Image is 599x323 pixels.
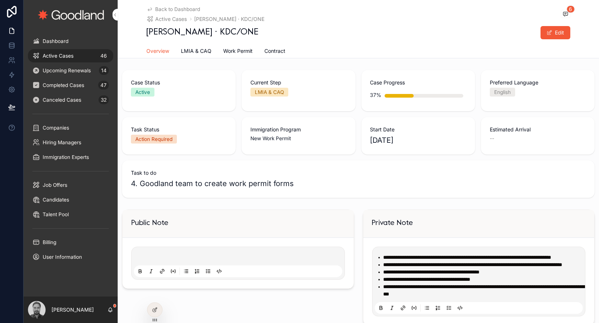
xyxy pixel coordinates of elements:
span: Dashboard [43,38,68,44]
span: Start Date [370,126,466,133]
h3: 4. Goodland team to create work permit forms [131,178,586,189]
a: Job Offers [28,178,113,192]
span: Estimated Arrival [490,126,586,133]
div: Active [135,88,150,96]
span: Task to do [131,169,586,177]
span: Case Progress [370,79,466,86]
span: Back to Dashboard [156,6,200,12]
span: Job Offers [43,182,67,188]
div: LMIA & CAQ [255,88,284,96]
span: Task Status [131,126,227,133]
div: English [494,88,511,96]
span: Immigration Program [250,126,346,133]
span: Companies [43,124,69,131]
div: 46 [98,51,109,60]
a: Canceled Cases32 [28,93,113,106]
a: Overview [147,44,170,58]
p: [PERSON_NAME] [51,306,94,313]
a: Contract [265,44,286,59]
span: Overview [147,47,170,55]
iframe: Spotlight [1,35,14,48]
h2: Public Note [131,219,168,229]
div: 32 [99,95,109,104]
span: -- [490,135,494,142]
h2: Private Note [372,219,413,229]
span: New Work Permit [250,135,291,142]
a: Back to Dashboard [147,6,200,12]
a: Hiring Managers [28,136,113,149]
div: Action Required [135,135,172,143]
span: Current Step [250,79,346,86]
span: Work Permit [224,47,253,55]
div: scrollable content [24,29,118,273]
span: Billing [43,239,56,246]
a: Billing [28,236,113,249]
span: Active Cases [43,52,74,59]
span: Candidates [43,196,69,203]
h1: [PERSON_NAME] · KDC/ONE [147,26,259,39]
div: 14 [99,66,109,75]
span: Preferred Language [490,79,586,86]
span: Contract [265,47,286,55]
a: Upcoming Renewals14 [28,64,113,77]
a: LMIA & CAQ [181,44,212,59]
a: Active Cases46 [28,49,113,62]
button: 6 [561,10,570,19]
a: [PERSON_NAME] · KDC/ONE [195,15,265,23]
img: App logo [38,10,104,20]
span: 6 [567,6,575,13]
span: Canceled Cases [43,97,81,103]
span: User Information [43,254,82,260]
span: Case Status [131,79,227,86]
span: Active Cases [156,15,187,23]
button: Edit [541,26,570,39]
span: Immigration Experts [43,154,89,160]
h3: [DATE] [370,135,466,146]
span: Talent Pool [43,211,69,218]
a: Candidates [28,193,113,206]
a: Completed Cases47 [28,79,113,92]
a: Dashboard [28,35,113,48]
a: Companies [28,121,113,134]
span: Completed Cases [43,82,84,88]
a: Active Cases [147,15,187,23]
a: Talent Pool [28,208,113,221]
div: 47 [98,81,109,90]
a: User Information [28,250,113,264]
div: 37% [370,88,382,102]
a: Work Permit [224,44,253,59]
span: Hiring Managers [43,139,81,146]
span: Upcoming Renewals [43,67,91,74]
span: LMIA & CAQ [181,47,212,55]
a: Immigration Experts [28,150,113,164]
